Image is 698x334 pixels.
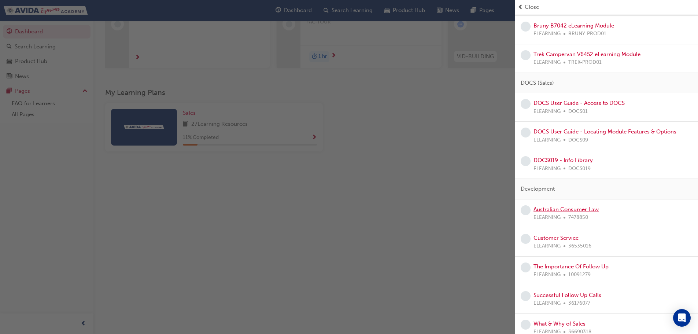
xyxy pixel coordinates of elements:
span: learningRecordVerb_NONE-icon [521,234,531,244]
span: TREK-PROD01 [568,58,602,67]
span: ELEARNING [533,30,561,38]
span: 36176077 [568,299,590,308]
span: ELEARNING [533,136,561,144]
a: Bruny B7042 eLearning Module [533,22,614,29]
span: ELEARNING [533,299,561,308]
span: learningRecordVerb_NONE-icon [521,205,531,215]
span: Development [521,185,555,193]
span: ELEARNING [533,271,561,279]
a: Customer Service [533,235,579,241]
button: prev-iconClose [518,3,695,11]
span: learningRecordVerb_NONE-icon [521,22,531,32]
a: DOCS User Guide - Locating Module Features & Options [533,128,676,135]
span: DOCS019 [568,165,591,173]
span: ELEARNING [533,242,561,250]
a: Successful Follow Up Calls [533,292,601,298]
span: DOCS01 [568,107,588,116]
span: ELEARNING [533,165,561,173]
a: Trek Campervan V6452 eLearning Module [533,51,640,58]
span: learningRecordVerb_NONE-icon [521,291,531,301]
span: ELEARNING [533,213,561,222]
span: learningRecordVerb_NONE-icon [521,263,531,272]
span: learningRecordVerb_NONE-icon [521,99,531,109]
span: 10091279 [568,271,591,279]
span: learningRecordVerb_NONE-icon [521,320,531,330]
span: ELEARNING [533,58,561,67]
span: Close [525,3,539,11]
a: DOCS019 - Info Library [533,157,593,164]
span: BRUNY-PROD01 [568,30,606,38]
span: learningRecordVerb_NONE-icon [521,156,531,166]
a: Australian Consumer Law [533,206,599,213]
span: prev-icon [518,3,523,11]
span: 7478850 [568,213,588,222]
span: DOCS09 [568,136,588,144]
a: DOCS User Guide - Access to DOCS [533,100,625,106]
span: learningRecordVerb_NONE-icon [521,128,531,137]
a: The Importance Of Follow Up [533,263,609,270]
div: Open Intercom Messenger [673,309,691,327]
span: ELEARNING [533,107,561,116]
span: learningRecordVerb_NONE-icon [521,50,531,60]
a: What & Why of Sales [533,320,586,327]
span: 36535016 [568,242,591,250]
span: DOCS (Sales) [521,79,554,87]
